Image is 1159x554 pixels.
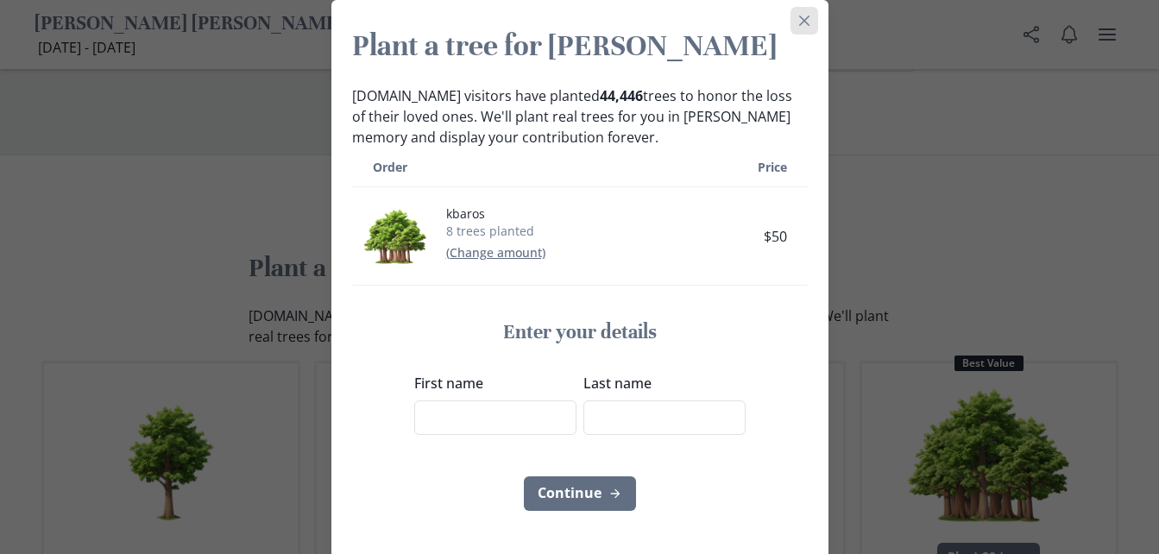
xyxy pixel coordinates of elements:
[715,228,786,245] span: $50
[446,205,545,223] p: kbaros
[352,85,808,148] p: [DOMAIN_NAME] visitors have planted trees to honor the loss of their loved ones. We'll plant real...
[524,476,636,511] button: Continue
[352,28,808,65] h2: Plant a tree for [PERSON_NAME]
[758,159,787,175] span: Price
[373,159,407,175] span: Order
[414,373,566,393] label: First name
[446,223,545,240] p: 8 trees planted
[414,320,746,345] h3: Enter your details
[791,7,818,35] button: Close
[583,373,735,393] label: Last name
[600,86,643,105] b: 44,446
[446,244,545,261] button: (Change amount)
[359,201,429,271] img: 8 trees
